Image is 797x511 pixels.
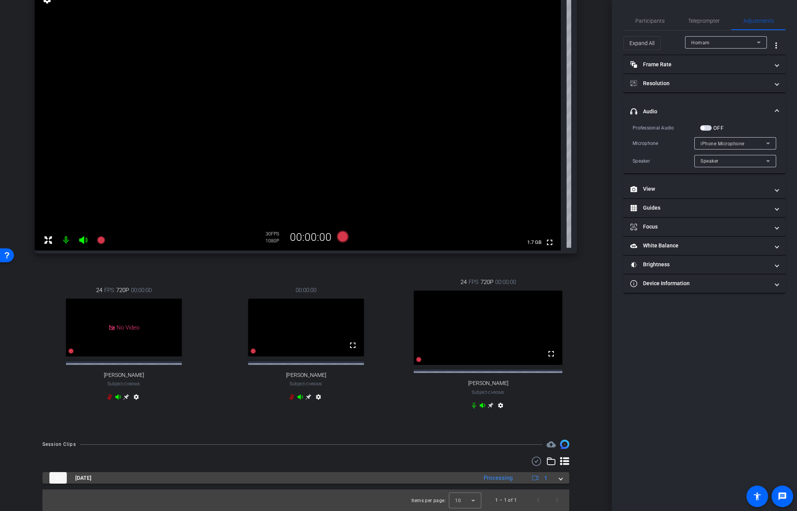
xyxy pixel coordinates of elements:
mat-expansion-panel-header: White Balance [623,237,785,255]
span: Subject [472,389,504,396]
div: Professional Audio [633,124,700,132]
mat-panel-title: View [630,185,769,193]
span: Chrome [488,390,504,395]
span: Chrome [306,382,322,386]
mat-expansion-panel-header: Resolution [623,74,785,92]
span: iPhone Microphone [701,141,745,146]
span: Adjustments [743,18,774,24]
mat-icon: settings [496,402,505,412]
mat-panel-title: White Balance [630,242,769,250]
mat-expansion-panel-header: View [623,180,785,198]
span: Speaker [701,158,719,164]
span: Homam [691,40,710,45]
mat-expansion-panel-header: Device Information [623,274,785,293]
span: 720P [481,278,493,286]
span: 720P [116,286,129,294]
mat-expansion-panel-header: Focus [623,218,785,236]
mat-expansion-panel-header: Guides [623,199,785,217]
span: Expand All [629,36,655,50]
span: 1.7 GB [525,238,544,247]
mat-panel-title: Brightness [630,261,769,269]
img: Session clips [560,440,569,449]
span: 00:00:00 [131,286,152,294]
mat-expansion-panel-header: Audio [623,99,785,124]
div: Session Clips [42,440,76,448]
span: - [487,390,488,395]
span: [DATE] [75,474,91,482]
button: Expand All [623,36,661,50]
span: No Video [117,324,139,331]
mat-expansion-panel-header: Brightness [623,255,785,274]
span: Subject [289,380,322,387]
div: Audio [623,124,785,173]
mat-icon: fullscreen [547,349,556,358]
mat-panel-title: Resolution [630,79,769,87]
mat-panel-title: Focus [630,223,769,231]
div: Microphone [633,140,694,147]
span: 00:00:00 [296,286,316,294]
mat-icon: accessibility [753,492,762,501]
button: Previous page [529,491,548,509]
mat-icon: settings [314,394,323,403]
mat-expansion-panel-header: thumb-nail[DATE]Processing1 [42,472,569,484]
div: 30 [266,231,285,237]
mat-expansion-panel-header: Frame Rate [623,55,785,74]
div: Speaker [633,157,694,165]
mat-panel-title: Guides [630,204,769,212]
mat-icon: cloud_upload [547,440,556,449]
span: - [305,381,306,387]
button: More Options for Adjustments Panel [767,36,785,55]
mat-icon: fullscreen [545,238,554,247]
mat-icon: fullscreen [348,341,357,350]
span: Participants [635,18,665,24]
img: thumb-nail [49,472,67,484]
span: [PERSON_NAME] [104,372,144,378]
span: Destinations for your clips [547,440,556,449]
span: 24 [460,278,467,286]
span: Teleprompter [688,18,720,24]
div: 1 – 1 of 1 [495,496,517,504]
mat-panel-title: Audio [630,108,769,116]
button: Next page [548,491,566,509]
div: 1080P [266,238,285,244]
span: [PERSON_NAME] [468,380,508,387]
span: 1 [544,474,547,482]
mat-panel-title: Frame Rate [630,61,769,69]
span: [PERSON_NAME] [286,372,326,378]
div: Items per page: [411,497,446,504]
label: OFF [712,124,724,132]
span: - [123,381,124,387]
mat-icon: more_vert [772,41,781,50]
span: FPS [469,278,479,286]
mat-icon: settings [132,394,141,403]
span: Subject [107,380,140,387]
mat-panel-title: Device Information [630,279,769,287]
mat-icon: message [778,492,787,501]
span: FPS [104,286,114,294]
div: Processing [480,474,516,482]
span: 24 [96,286,102,294]
div: 00:00:00 [285,231,337,244]
span: 00:00:00 [495,278,516,286]
span: Chrome [124,382,140,386]
span: FPS [271,231,279,237]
